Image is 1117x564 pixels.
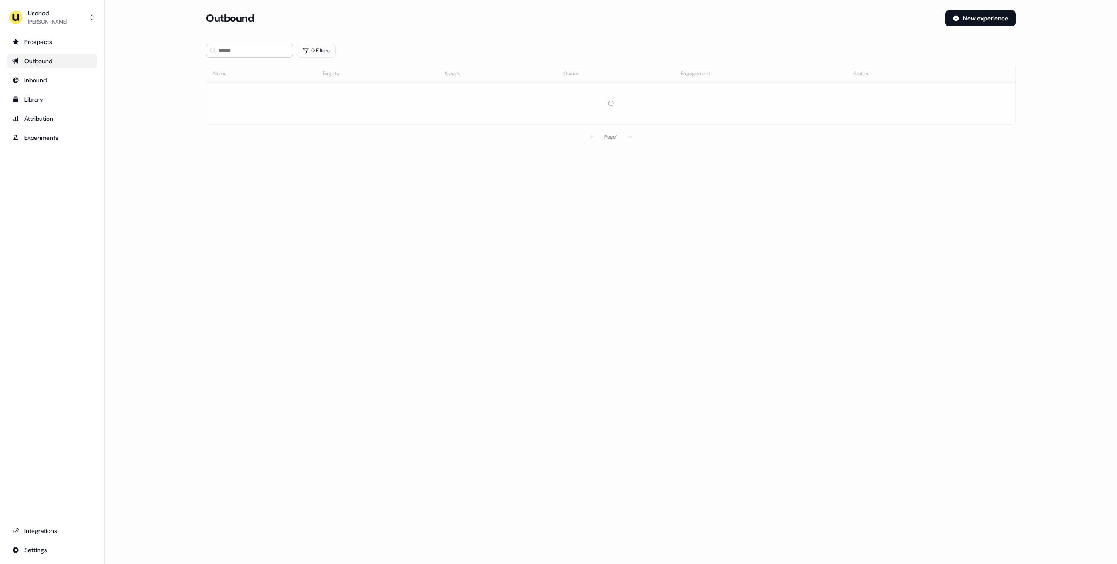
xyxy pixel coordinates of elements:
div: Experiments [12,133,92,142]
button: Userled[PERSON_NAME] [7,7,97,28]
div: Settings [12,546,92,554]
a: Go to experiments [7,131,97,145]
div: Integrations [12,527,92,535]
div: Userled [28,9,67,17]
div: Prospects [12,37,92,46]
div: Inbound [12,76,92,85]
a: Go to templates [7,92,97,106]
a: Go to attribution [7,112,97,126]
a: Go to integrations [7,543,97,557]
div: Outbound [12,57,92,65]
div: Attribution [12,114,92,123]
a: Go to Inbound [7,73,97,87]
a: Go to integrations [7,524,97,538]
a: Go to outbound experience [7,54,97,68]
h3: Outbound [206,12,254,25]
div: Library [12,95,92,104]
div: [PERSON_NAME] [28,17,67,26]
button: New experience [945,10,1016,26]
button: 0 Filters [297,44,336,58]
a: Go to prospects [7,35,97,49]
